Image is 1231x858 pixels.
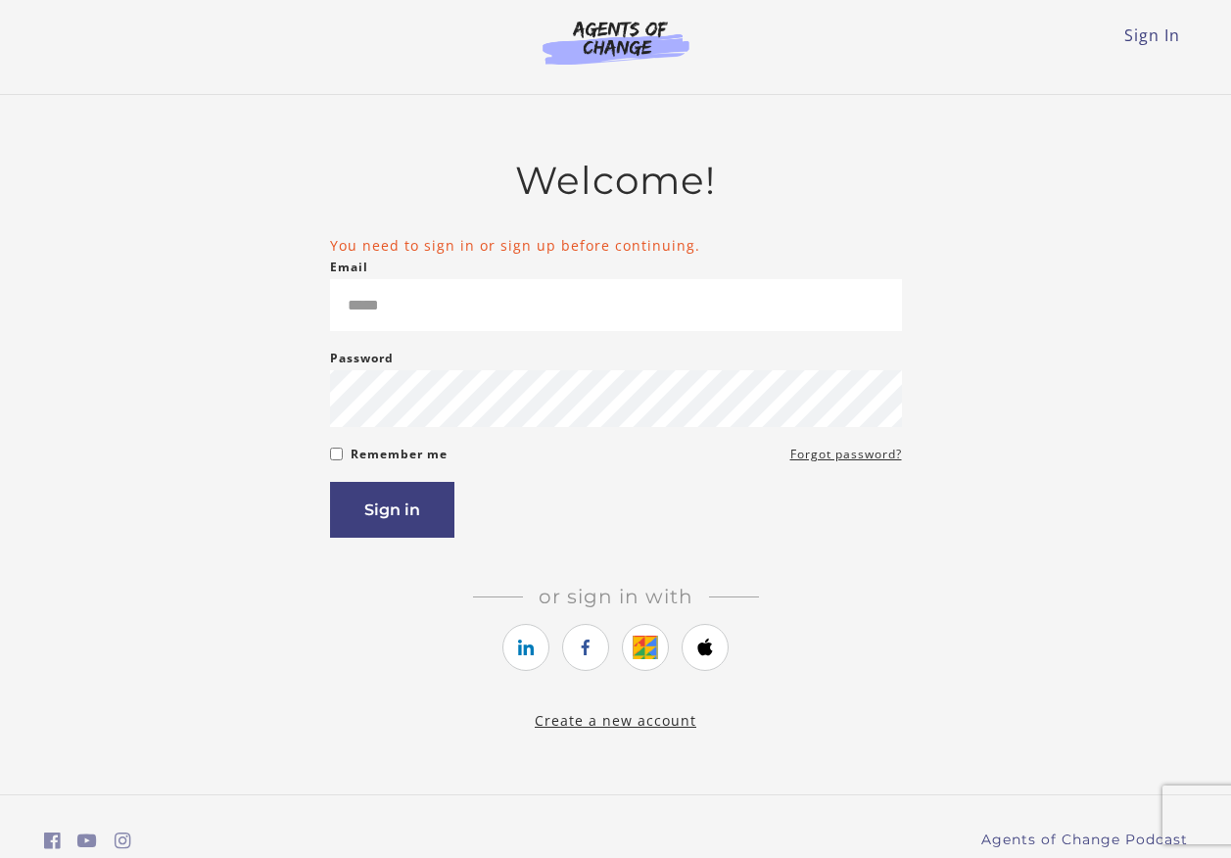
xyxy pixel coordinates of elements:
img: Agents of Change Logo [522,20,710,65]
a: https://courses.thinkific.com/users/auth/apple?ss%5Breferral%5D=&ss%5Buser_return_to%5D=%2Fcourse... [682,624,729,671]
a: Forgot password? [790,443,902,466]
a: https://www.facebook.com/groups/aswbtestprep (Open in a new window) [44,827,61,855]
a: Sign In [1124,24,1180,46]
a: Create a new account [535,711,696,730]
li: You need to sign in or sign up before continuing. [330,235,902,256]
label: Remember me [351,443,448,466]
a: https://www.instagram.com/agentsofchangeprep/ (Open in a new window) [115,827,131,855]
i: https://www.youtube.com/c/AgentsofChangeTestPrepbyMeaganMitchell (Open in a new window) [77,832,97,850]
a: https://www.youtube.com/c/AgentsofChangeTestPrepbyMeaganMitchell (Open in a new window) [77,827,97,855]
button: Sign in [330,482,454,538]
a: https://courses.thinkific.com/users/auth/facebook?ss%5Breferral%5D=&ss%5Buser_return_to%5D=%2Fcou... [562,624,609,671]
label: Password [330,347,394,370]
i: https://www.facebook.com/groups/aswbtestprep (Open in a new window) [44,832,61,850]
a: Agents of Change Podcast [981,830,1188,850]
a: https://courses.thinkific.com/users/auth/linkedin?ss%5Breferral%5D=&ss%5Buser_return_to%5D=%2Fcou... [502,624,549,671]
label: Email [330,256,368,279]
i: https://www.instagram.com/agentsofchangeprep/ (Open in a new window) [115,832,131,850]
a: https://courses.thinkific.com/users/auth/google?ss%5Breferral%5D=&ss%5Buser_return_to%5D=%2Fcours... [622,624,669,671]
span: Or sign in with [523,585,709,608]
h2: Welcome! [330,158,902,204]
